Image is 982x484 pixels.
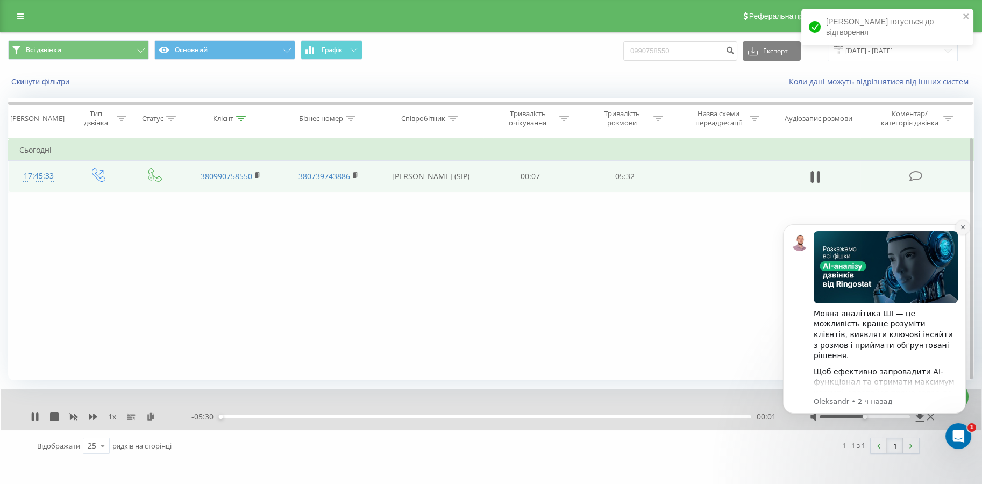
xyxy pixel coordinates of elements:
button: Експорт [743,41,801,61]
div: Назва схеми переадресації [689,109,747,127]
span: 1 x [108,411,116,422]
a: 380739743886 [298,171,350,181]
button: Скинути фільтри [8,77,75,87]
div: Співробітник [401,114,445,123]
div: Тривалість очікування [499,109,557,127]
span: рядків на сторінці [112,441,172,451]
span: Графік [322,46,343,54]
div: Аудіозапис розмови [785,114,852,123]
button: close [963,12,970,22]
button: Основний [154,40,295,60]
td: [PERSON_NAME] (SIP) [378,161,483,192]
div: Тип дзвінка [78,109,113,127]
div: Тривалість розмови [593,109,651,127]
span: Всі дзвінки [26,46,61,54]
span: Реферальна програма [749,12,828,20]
a: Коли дані можуть відрізнятися вiд інших систем [789,76,974,87]
span: 00:01 [757,411,776,422]
button: Графік [301,40,362,60]
div: 25 [88,440,96,451]
td: 00:07 [483,161,578,192]
input: Пошук за номером [623,41,737,61]
div: 17:45:33 [19,166,58,187]
a: 380990758550 [201,171,252,181]
div: Статус [142,114,163,123]
div: Бізнес номер [299,114,343,123]
span: Відображати [37,441,80,451]
td: 05:32 [578,161,672,192]
iframe: Intercom notifications сообщение [767,208,982,455]
div: Коментар/категорія дзвінка [878,109,941,127]
span: 1 [967,423,976,432]
td: Сьогодні [9,139,974,161]
button: Всі дзвінки [8,40,149,60]
div: Accessibility label [218,415,223,419]
span: - 05:30 [191,411,219,422]
div: Клієнт [213,114,233,123]
div: [PERSON_NAME] [10,114,65,123]
div: [PERSON_NAME] готується до відтворення [801,9,973,45]
iframe: Intercom live chat [945,423,971,449]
